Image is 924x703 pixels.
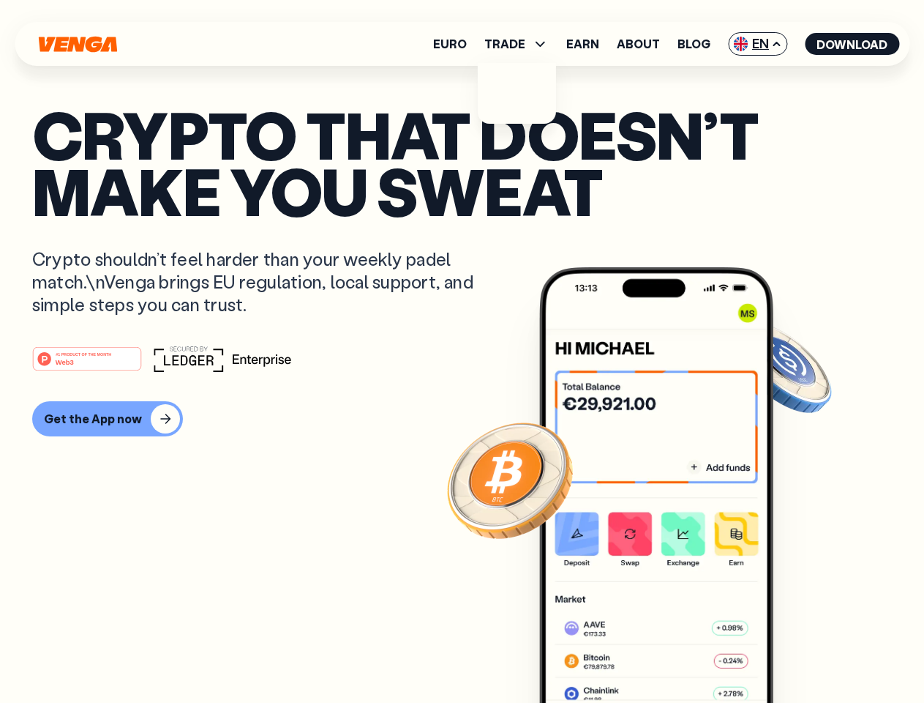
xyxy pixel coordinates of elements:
tspan: Web3 [56,357,74,365]
a: Get the App now [32,401,892,436]
p: Crypto that doesn’t make you sweat [32,106,892,218]
button: Download [805,33,899,55]
span: TRADE [484,35,549,53]
svg: Home [37,36,119,53]
div: Get the App now [44,412,142,426]
img: Bitcoin [444,414,576,546]
a: Euro [433,38,467,50]
a: #1 PRODUCT OF THE MONTHWeb3 [32,355,142,374]
a: Blog [677,38,710,50]
tspan: #1 PRODUCT OF THE MONTH [56,351,111,356]
span: TRADE [484,38,525,50]
img: USDC coin [729,315,835,420]
button: Get the App now [32,401,183,436]
p: Crypto shouldn’t feel harder than your weekly padel match.\nVenga brings EU regulation, local sup... [32,248,495,316]
a: About [617,38,660,50]
img: flag-uk [733,37,748,51]
a: Earn [566,38,599,50]
span: EN [728,32,787,56]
